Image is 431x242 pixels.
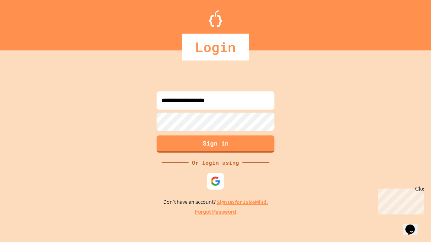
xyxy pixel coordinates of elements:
iframe: chat widget [375,186,424,214]
button: Sign in [157,135,274,153]
iframe: chat widget [403,215,424,235]
img: google-icon.svg [210,176,221,186]
div: Chat with us now!Close [3,3,46,43]
div: Login [182,34,249,61]
img: Logo.svg [209,10,222,27]
a: Sign up for JuiceMind. [217,199,268,206]
a: Forgot Password [195,208,236,216]
p: Don't have an account? [163,198,268,206]
div: Or login using [189,159,242,167]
